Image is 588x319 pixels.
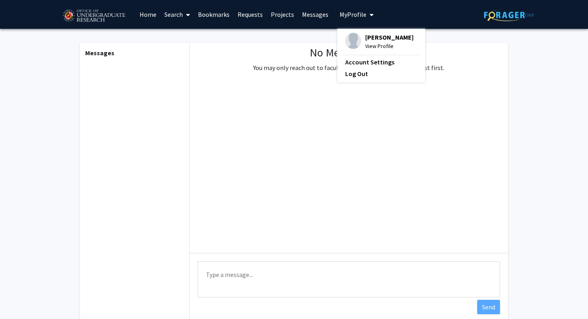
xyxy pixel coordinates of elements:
span: [PERSON_NAME] [365,33,414,42]
h1: No Messages Yet [253,46,444,60]
button: Send [477,300,500,314]
span: My Profile [340,10,366,18]
p: You may only reach out to faculty that have received your request first. [253,63,444,72]
a: Bookmarks [194,0,234,28]
a: Requests [234,0,267,28]
iframe: Chat [6,283,34,313]
span: View Profile [365,42,414,50]
a: Log Out [345,69,417,78]
div: Profile Picture[PERSON_NAME]View Profile [345,33,414,50]
a: Messages [298,0,332,28]
a: Account Settings [345,57,417,67]
textarea: Message [198,261,500,297]
a: Search [160,0,194,28]
img: ForagerOne Logo [484,9,534,21]
a: Projects [267,0,298,28]
img: University of Maryland Logo [60,6,128,26]
img: Profile Picture [345,33,361,49]
b: Messages [85,49,114,57]
a: Home [136,0,160,28]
